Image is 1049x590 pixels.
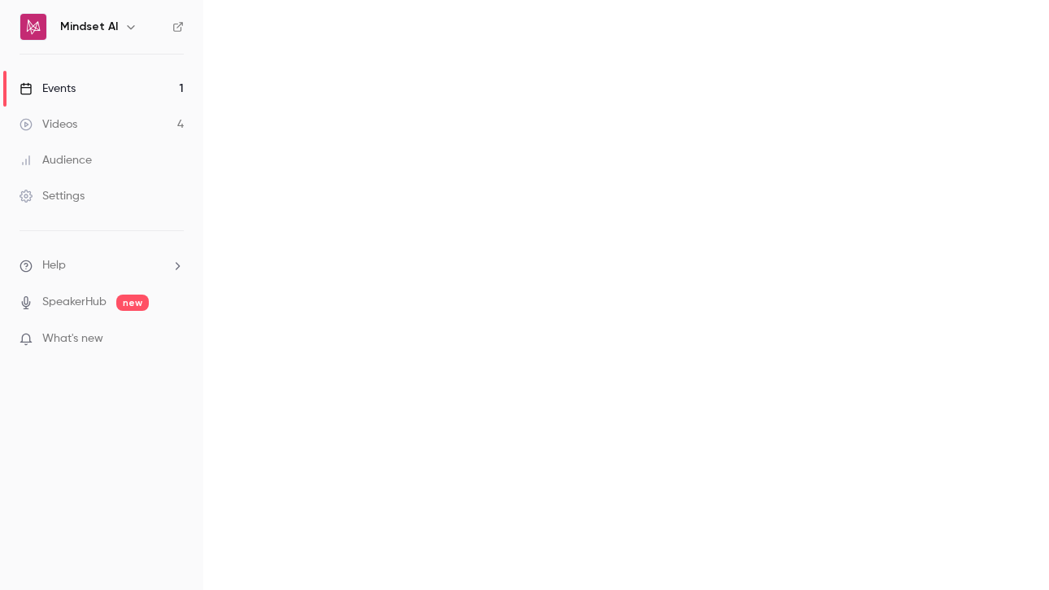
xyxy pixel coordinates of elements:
[20,14,46,40] img: Mindset AI
[60,19,118,35] h6: Mindset AI
[20,116,77,133] div: Videos
[42,330,103,347] span: What's new
[20,152,92,168] div: Audience
[20,188,85,204] div: Settings
[116,295,149,311] span: new
[20,257,184,274] li: help-dropdown-opener
[42,257,66,274] span: Help
[20,81,76,97] div: Events
[42,294,107,311] a: SpeakerHub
